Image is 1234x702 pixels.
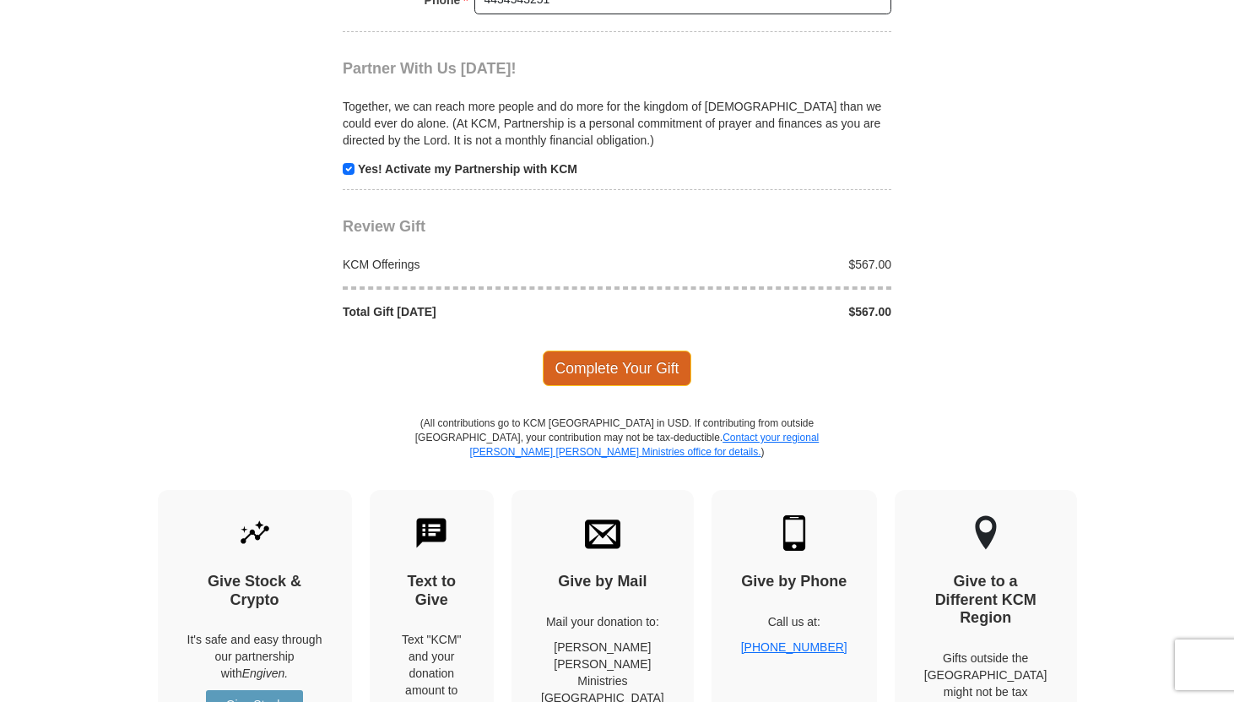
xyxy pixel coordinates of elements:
[187,631,322,682] p: It's safe and easy through our partnership with
[585,515,620,551] img: envelope.svg
[617,256,901,273] div: $567.00
[343,218,425,235] span: Review Gift
[399,573,465,609] h4: Text to Give
[343,60,517,77] span: Partner With Us [DATE]!
[741,573,847,591] h4: Give by Phone
[242,667,288,680] i: Engiven.
[541,613,664,630] p: Mail your donation to:
[358,162,577,176] strong: Yes! Activate my Partnership with KCM
[924,573,1047,628] h4: Give to a Different KCM Region
[187,573,322,609] h4: Give Stock & Crypto
[777,515,812,551] img: mobile.svg
[343,98,891,149] p: Together, we can reach more people and do more for the kingdom of [DEMOGRAPHIC_DATA] than we coul...
[974,515,998,551] img: other-region
[741,640,847,654] a: [PHONE_NUMBER]
[334,256,618,273] div: KCM Offerings
[543,351,692,386] span: Complete Your Gift
[741,613,847,630] p: Call us at:
[541,573,664,591] h4: Give by Mail
[237,515,273,551] img: give-by-stock.svg
[334,303,618,320] div: Total Gift [DATE]
[414,416,820,490] p: (All contributions go to KCM [GEOGRAPHIC_DATA] in USD. If contributing from outside [GEOGRAPHIC_D...
[617,303,901,320] div: $567.00
[414,515,449,551] img: text-to-give.svg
